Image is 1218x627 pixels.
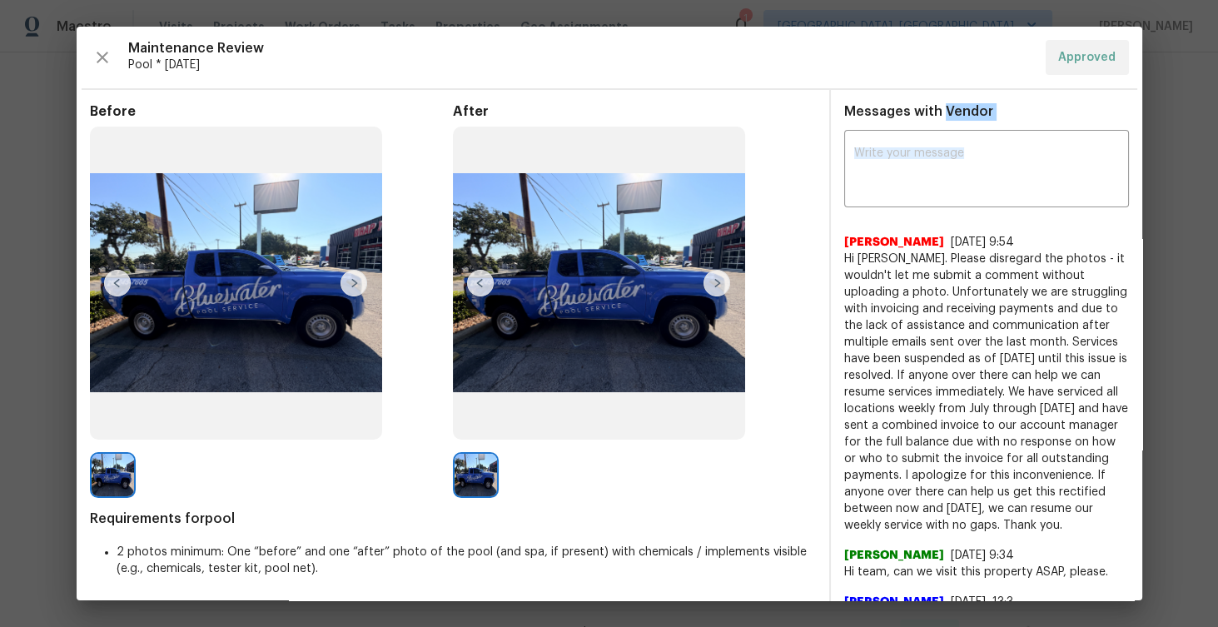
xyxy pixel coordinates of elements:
[453,103,816,120] span: After
[844,251,1129,534] span: Hi [PERSON_NAME]. Please disregard the photos - it wouldn't let me submit a comment without uploa...
[117,544,816,577] li: 2 photos minimum: One “before” and one “after” photo of the pool (and spa, if present) with chemi...
[844,234,944,251] span: [PERSON_NAME]
[128,57,1032,73] span: Pool * [DATE]
[844,564,1129,580] span: Hi team, can we visit this property ASAP, please.
[104,270,131,296] img: left-chevron-button-url
[951,236,1014,248] span: [DATE] 9:54
[844,594,944,610] span: [PERSON_NAME]
[951,550,1014,561] span: [DATE] 9:34
[844,105,993,118] span: Messages with Vendor
[703,270,730,296] img: right-chevron-button-url
[844,547,944,564] span: [PERSON_NAME]
[128,40,1032,57] span: Maintenance Review
[341,270,367,296] img: right-chevron-button-url
[951,596,1013,608] span: [DATE], 13:3
[90,510,816,527] span: Requirements for pool
[467,270,494,296] img: left-chevron-button-url
[90,103,453,120] span: Before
